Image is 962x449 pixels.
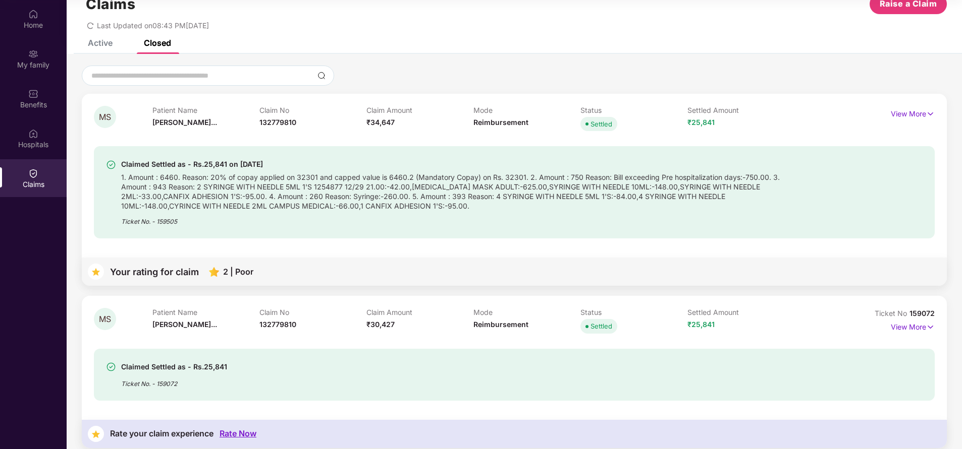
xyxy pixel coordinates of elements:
img: svg+xml;base64,PHN2ZyBpZD0iU3VjY2Vzcy0zMngzMiIgeG1sbnM9Imh0dHA6Ly93d3cudzMub3JnLzIwMDAvc3ZnIiB3aW... [106,160,116,170]
div: Settled [591,119,612,129]
span: ₹34,647 [366,118,395,126]
span: ₹25,841 [687,118,715,126]
p: Claim Amount [366,308,473,316]
span: Ticket No [875,309,910,317]
span: ₹30,427 [366,320,395,329]
div: 2 | Poor [223,267,253,277]
p: Settled Amount [687,106,794,114]
span: Last Updated on 08:43 PM[DATE] [97,21,209,30]
p: View More [891,319,935,333]
img: svg+xml;base64,PHN2ZyBpZD0iU2VhcmNoLTMyeDMyIiB4bWxucz0iaHR0cDovL3d3dy53My5vcmcvMjAwMC9zdmciIHdpZH... [317,72,326,80]
img: svg+xml;base64,PHN2ZyBpZD0iSG9tZSIgeG1sbnM9Imh0dHA6Ly93d3cudzMub3JnLzIwMDAvc3ZnIiB3aWR0aD0iMjAiIG... [28,9,38,19]
p: Claim No [259,308,366,316]
span: MS [99,113,111,121]
p: Claim Amount [366,106,473,114]
span: [PERSON_NAME]... [152,118,217,126]
img: svg+xml;base64,PHN2ZyB4bWxucz0iaHR0cDovL3d3dy53My5vcmcvMjAwMC9zdmciIHdpZHRoPSIxNyIgaGVpZ2h0PSIxNy... [926,322,935,333]
p: Settled Amount [687,308,794,316]
div: Rate Now [220,429,256,438]
p: Mode [473,106,580,114]
p: Claim No [259,106,366,114]
p: Patient Name [152,308,259,316]
div: Claimed Settled as - Rs.25,841 on [DATE] [121,158,786,170]
span: [PERSON_NAME]... [152,320,217,329]
p: Status [580,106,687,114]
p: Status [580,308,687,316]
div: Settled [591,321,612,331]
span: Reimbursement [473,118,528,126]
img: svg+xml;base64,PHN2ZyBpZD0iU3VjY2Vzcy0zMngzMiIgeG1sbnM9Imh0dHA6Ly93d3cudzMub3JnLzIwMDAvc3ZnIiB3aW... [106,362,116,372]
div: 1. Amount : 6460. Reason: 20% of copay applied on 32301 and capped value is 6460.2 (Mandatory Cop... [121,170,786,211]
span: 132779810 [259,320,296,329]
img: svg+xml;base64,PHN2ZyB4bWxucz0iaHR0cDovL3d3dy53My5vcmcvMjAwMC9zdmciIHdpZHRoPSIzNyIgaGVpZ2h0PSIzNy... [88,426,104,442]
div: Active [88,38,113,48]
div: Claimed Settled as - Rs.25,841 [121,361,227,373]
span: Reimbursement [473,320,528,329]
img: svg+xml;base64,PHN2ZyB4bWxucz0iaHR0cDovL3d3dy53My5vcmcvMjAwMC9zdmciIHdpZHRoPSIzNyIgaGVpZ2h0PSIzNy... [88,264,104,280]
img: svg+xml;base64,PHN2ZyBpZD0iSG9zcGl0YWxzIiB4bWxucz0iaHR0cDovL3d3dy53My5vcmcvMjAwMC9zdmciIHdpZHRoPS... [28,129,38,139]
img: svg+xml;base64,PHN2ZyBpZD0iQ2xhaW0iIHhtbG5zPSJodHRwOi8vd3d3LnczLm9yZy8yMDAwL3N2ZyIgd2lkdGg9IjIwIi... [28,168,38,178]
div: Your rating for claim [110,267,199,277]
img: svg+xml;base64,PHN2ZyB4bWxucz0iaHR0cDovL3d3dy53My5vcmcvMjAwMC9zdmciIHhtbG5zOnhsaW5rPSJodHRwOi8vd3... [209,267,219,277]
span: MS [99,315,111,324]
img: svg+xml;base64,PHN2ZyB4bWxucz0iaHR0cDovL3d3dy53My5vcmcvMjAwMC9zdmciIHdpZHRoPSIxNyIgaGVpZ2h0PSIxNy... [926,108,935,119]
p: Patient Name [152,106,259,114]
span: redo [87,21,94,30]
img: svg+xml;base64,PHN2ZyB3aWR0aD0iMjAiIGhlaWdodD0iMjAiIHZpZXdCb3g9IjAgMCAyMCAyMCIgZmlsbD0ibm9uZSIgeG... [28,49,38,59]
img: svg+xml;base64,PHN2ZyBpZD0iQmVuZWZpdHMiIHhtbG5zPSJodHRwOi8vd3d3LnczLm9yZy8yMDAwL3N2ZyIgd2lkdGg9Ij... [28,89,38,99]
span: ₹25,841 [687,320,715,329]
div: Closed [144,38,171,48]
p: Mode [473,308,580,316]
div: Ticket No. - 159505 [121,211,786,226]
span: 132779810 [259,118,296,126]
span: 159072 [910,309,935,317]
div: Ticket No. - 159072 [121,373,227,389]
div: Rate your claim experience [110,429,213,438]
p: View More [891,106,935,119]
